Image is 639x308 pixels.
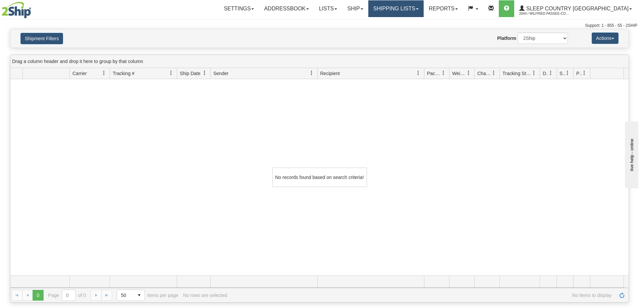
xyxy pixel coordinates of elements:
[519,10,570,17] span: 2044 / Wilfried.Passee-Coutrin
[232,293,612,298] span: No items to display
[117,290,178,301] span: items per page
[525,6,629,11] span: Sleep Country [GEOGRAPHIC_DATA]
[617,290,627,301] a: Refresh
[20,33,63,44] button: Shipment Filters
[213,70,228,77] span: Sender
[165,67,177,79] a: Tracking # filter column settings
[463,67,474,79] a: Weight filter column settings
[560,70,565,77] span: Shipment Issues
[72,70,87,77] span: Carrier
[562,67,573,79] a: Shipment Issues filter column settings
[306,67,317,79] a: Sender filter column settings
[113,70,135,77] span: Tracking #
[452,70,466,77] span: Weight
[477,70,491,77] span: Charge
[2,23,637,28] div: Support: 1 - 855 - 55 - 2SHIP
[320,70,340,77] span: Recipient
[2,2,31,18] img: logo2044.jpg
[183,293,227,298] div: No rows are selected
[545,67,556,79] a: Delivery Status filter column settings
[427,70,441,77] span: Packages
[543,70,548,77] span: Delivery Status
[488,67,499,79] a: Charge filter column settings
[33,290,43,301] span: Page 0
[5,6,62,11] div: live help - online
[438,67,449,79] a: Packages filter column settings
[219,0,259,17] a: Settings
[342,0,368,17] a: Ship
[180,70,200,77] span: Ship Date
[314,0,342,17] a: Lists
[576,70,582,77] span: Pickup Status
[497,35,516,42] label: Platform
[579,67,590,79] a: Pickup Status filter column settings
[424,0,463,17] a: Reports
[199,67,210,79] a: Ship Date filter column settings
[272,168,367,187] div: No records found based on search criteria!
[134,290,145,301] span: select
[98,67,110,79] a: Carrier filter column settings
[48,290,86,301] span: Page of 0
[413,67,424,79] a: Recipient filter column settings
[624,120,638,188] iframe: chat widget
[10,55,629,68] div: grid grouping header
[514,0,637,17] a: Sleep Country [GEOGRAPHIC_DATA] 2044 / Wilfried.Passee-Coutrin
[502,70,532,77] span: Tracking Status
[117,290,145,301] span: Page sizes drop down
[528,67,540,79] a: Tracking Status filter column settings
[259,0,314,17] a: Addressbook
[592,33,619,44] button: Actions
[121,292,130,299] span: 50
[368,0,424,17] a: Shipping lists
